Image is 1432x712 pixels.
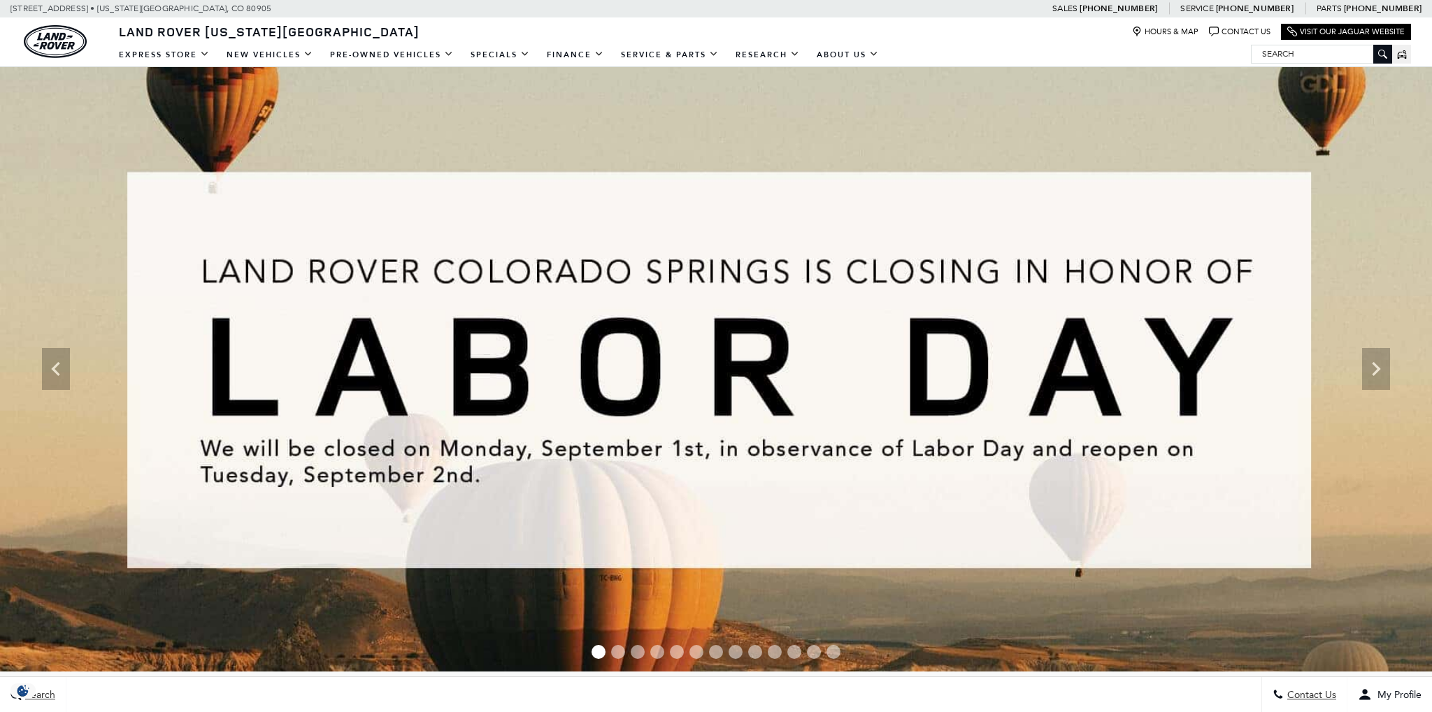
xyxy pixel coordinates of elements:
span: Go to slide 3 [631,645,645,659]
span: Go to slide 11 [787,645,801,659]
a: Hours & Map [1132,27,1198,37]
span: Go to slide 2 [611,645,625,659]
div: Next [1362,348,1390,390]
img: Land Rover [24,25,87,58]
span: Service [1180,3,1213,13]
a: land-rover [24,25,87,58]
input: Search [1252,45,1391,62]
a: About Us [808,43,887,67]
span: Parts [1317,3,1342,13]
span: Go to slide 5 [670,645,684,659]
span: Go to slide 6 [689,645,703,659]
a: EXPRESS STORE [110,43,218,67]
a: Research [727,43,808,67]
a: [PHONE_NUMBER] [1344,3,1422,14]
a: New Vehicles [218,43,322,67]
div: Previous [42,348,70,390]
a: [PHONE_NUMBER] [1080,3,1157,14]
span: Go to slide 10 [768,645,782,659]
span: Sales [1052,3,1077,13]
span: Go to slide 7 [709,645,723,659]
span: Go to slide 8 [729,645,743,659]
a: Finance [538,43,613,67]
span: Go to slide 12 [807,645,821,659]
span: My Profile [1372,689,1422,701]
span: Go to slide 4 [650,645,664,659]
a: Specials [462,43,538,67]
nav: Main Navigation [110,43,887,67]
a: Visit Our Jaguar Website [1287,27,1405,37]
span: Go to slide 9 [748,645,762,659]
img: Opt-Out Icon [7,683,39,698]
a: Contact Us [1209,27,1270,37]
section: Click to Open Cookie Consent Modal [7,683,39,698]
a: Land Rover [US_STATE][GEOGRAPHIC_DATA] [110,23,428,40]
span: Go to slide 13 [826,645,840,659]
a: [PHONE_NUMBER] [1216,3,1294,14]
span: Contact Us [1284,689,1336,701]
span: Land Rover [US_STATE][GEOGRAPHIC_DATA] [119,23,420,40]
span: Go to slide 1 [592,645,606,659]
button: Open user profile menu [1347,677,1432,712]
a: [STREET_ADDRESS] • [US_STATE][GEOGRAPHIC_DATA], CO 80905 [10,3,271,13]
a: Pre-Owned Vehicles [322,43,462,67]
a: Service & Parts [613,43,727,67]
